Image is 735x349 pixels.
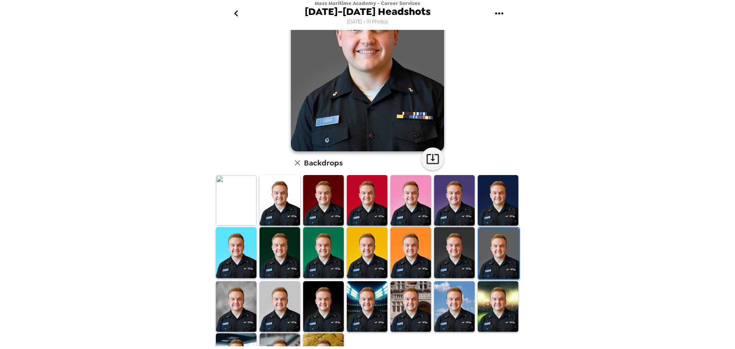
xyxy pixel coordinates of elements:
h6: Backdrops [304,157,343,169]
span: [DATE]-[DATE] Headshots [305,7,431,17]
button: go back [224,1,248,26]
span: [DATE] • 111 Photos [347,17,388,27]
button: gallery menu [487,1,511,26]
img: Original [216,175,256,226]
